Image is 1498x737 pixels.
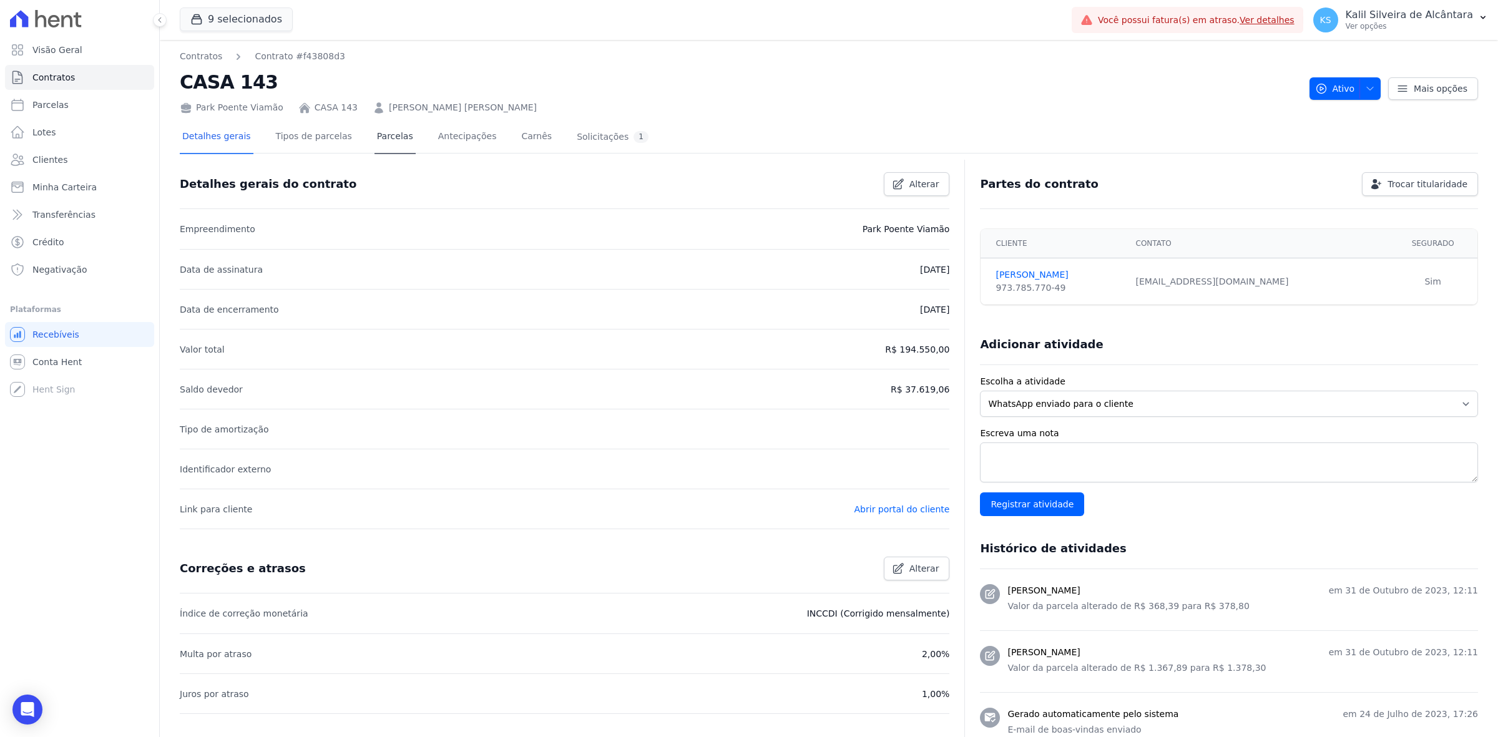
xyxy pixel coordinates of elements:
a: Alterar [884,557,950,580]
a: Antecipações [436,121,499,154]
a: Crédito [5,230,154,255]
span: Parcelas [32,99,69,111]
button: KS Kalil Silveira de Alcântara Ver opções [1303,2,1498,37]
span: Conta Hent [32,356,82,368]
a: Ver detalhes [1240,15,1295,25]
button: 9 selecionados [180,7,293,31]
p: Juros por atraso [180,686,249,701]
a: Carnês [519,121,554,154]
p: Multa por atraso [180,647,252,661]
p: Tipo de amortização [180,422,269,437]
th: Cliente [981,229,1128,258]
p: Empreendimento [180,222,255,237]
a: Recebíveis [5,322,154,347]
span: Alterar [909,178,939,190]
span: Clientes [32,154,67,166]
p: 2,00% [922,647,949,661]
div: 1 [634,131,649,143]
span: Trocar titularidade [1388,178,1467,190]
p: Índice de correção monetária [180,606,308,621]
a: Minha Carteira [5,175,154,200]
span: Transferências [32,208,95,221]
div: Open Intercom Messenger [12,695,42,725]
a: Abrir portal do cliente [854,504,950,514]
span: Negativação [32,263,87,276]
a: Contrato #f43808d3 [255,50,345,63]
span: Contratos [32,71,75,84]
p: INCCDI (Corrigido mensalmente) [807,606,950,621]
h3: Partes do contrato [980,177,1099,192]
h3: Adicionar atividade [980,337,1103,352]
span: Recebíveis [32,328,79,341]
a: Detalhes gerais [180,121,253,154]
div: Solicitações [577,131,649,143]
a: Clientes [5,147,154,172]
p: em 24 de Julho de 2023, 17:26 [1343,708,1478,721]
a: Solicitações1 [574,121,651,154]
a: [PERSON_NAME] [996,268,1120,281]
p: Ver opções [1346,21,1473,31]
p: R$ 194.550,00 [885,342,949,357]
h3: Detalhes gerais do contrato [180,177,356,192]
p: Identificador externo [180,462,271,477]
p: 1,00% [922,686,949,701]
h3: Correções e atrasos [180,561,306,576]
span: Minha Carteira [32,181,97,193]
p: Valor da parcela alterado de R$ 1.367,89 para R$ 1.378,30 [1007,661,1478,675]
span: Mais opções [1414,82,1467,95]
a: Negativação [5,257,154,282]
a: Tipos de parcelas [273,121,355,154]
a: [PERSON_NAME] [PERSON_NAME] [389,101,537,114]
span: Alterar [909,562,939,575]
label: Escolha a atividade [980,375,1478,388]
h2: CASA 143 [180,68,1300,96]
button: Ativo [1310,77,1381,100]
p: R$ 37.619,06 [891,382,949,397]
div: Plataformas [10,302,149,317]
p: [DATE] [920,262,949,277]
h3: Gerado automaticamente pelo sistema [1007,708,1178,721]
a: Trocar titularidade [1362,172,1478,196]
span: Crédito [32,236,64,248]
a: Visão Geral [5,37,154,62]
a: Parcelas [5,92,154,117]
a: Mais opções [1388,77,1478,100]
p: Valor total [180,342,225,357]
p: em 31 de Outubro de 2023, 12:11 [1329,584,1478,597]
h3: [PERSON_NAME] [1007,584,1080,597]
div: [EMAIL_ADDRESS][DOMAIN_NAME] [1136,275,1381,288]
h3: Histórico de atividades [980,541,1126,556]
a: Lotes [5,120,154,145]
a: Transferências [5,202,154,227]
a: Alterar [884,172,950,196]
a: Contratos [180,50,222,63]
p: Saldo devedor [180,382,243,397]
nav: Breadcrumb [180,50,1300,63]
div: Park Poente Viamão [180,101,283,114]
p: Link para cliente [180,502,252,517]
div: 973.785.770-49 [996,281,1120,295]
span: Você possui fatura(s) em atraso. [1098,14,1295,27]
span: Visão Geral [32,44,82,56]
p: Valor da parcela alterado de R$ 368,39 para R$ 378,80 [1007,600,1478,613]
label: Escreva uma nota [980,427,1478,440]
p: [DATE] [920,302,949,317]
p: Data de encerramento [180,302,279,317]
nav: Breadcrumb [180,50,345,63]
p: Kalil Silveira de Alcântara [1346,9,1473,21]
span: Lotes [32,126,56,139]
p: em 31 de Outubro de 2023, 12:11 [1329,646,1478,659]
th: Contato [1128,229,1389,258]
a: CASA 143 [315,101,358,114]
a: Conta Hent [5,349,154,374]
span: Ativo [1315,77,1355,100]
p: Park Poente Viamão [863,222,950,237]
input: Registrar atividade [980,492,1084,516]
th: Segurado [1388,229,1477,258]
p: E-mail de boas-vindas enviado [1007,723,1478,736]
td: Sim [1388,258,1477,305]
span: KS [1320,16,1331,24]
a: Parcelas [374,121,416,154]
a: Contratos [5,65,154,90]
h3: [PERSON_NAME] [1007,646,1080,659]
